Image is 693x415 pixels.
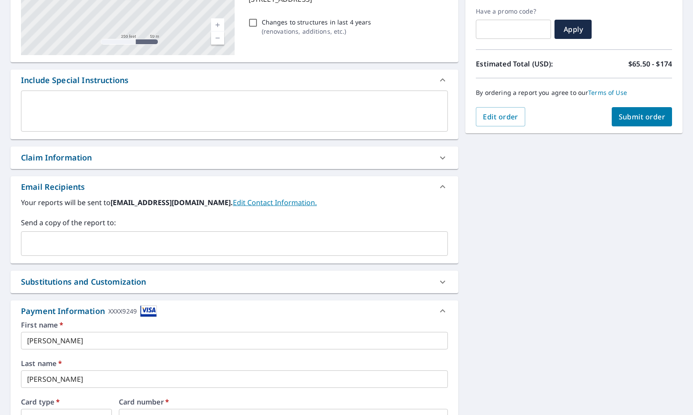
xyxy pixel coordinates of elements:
button: Submit order [612,107,672,126]
div: Email Recipients [21,181,85,193]
a: Current Level 17, Zoom In [211,18,224,31]
label: Your reports will be sent to [21,197,448,208]
label: Have a promo code? [476,7,551,15]
div: XXXX9249 [108,305,137,317]
div: Include Special Instructions [10,70,458,91]
label: Send a copy of the report to: [21,217,448,228]
div: Substitutions and Customization [21,276,146,288]
div: Email Recipients [10,176,458,197]
span: Submit order [619,112,665,122]
button: Apply [554,20,592,39]
p: By ordering a report you agree to our [476,89,672,97]
p: $65.50 - $174 [628,59,672,69]
b: [EMAIL_ADDRESS][DOMAIN_NAME]. [111,198,233,207]
div: Claim Information [10,146,458,169]
label: Card number [119,398,448,405]
label: Last name [21,360,448,367]
div: Include Special Instructions [21,74,128,86]
span: Apply [561,24,585,34]
p: ( renovations, additions, etc. ) [262,27,371,36]
label: First name [21,321,448,328]
div: Payment Information [21,305,157,317]
div: Payment InformationXXXX9249cardImage [10,300,458,321]
p: Changes to structures in last 4 years [262,17,371,27]
a: EditContactInfo [233,198,317,207]
div: Substitutions and Customization [10,271,458,293]
img: cardImage [140,305,157,317]
a: Terms of Use [588,88,627,97]
div: Claim Information [21,152,92,164]
label: Card type [21,398,112,405]
button: Edit order [476,107,525,126]
a: Current Level 17, Zoom Out [211,31,224,45]
p: Estimated Total (USD): [476,59,574,69]
span: Edit order [483,112,518,122]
